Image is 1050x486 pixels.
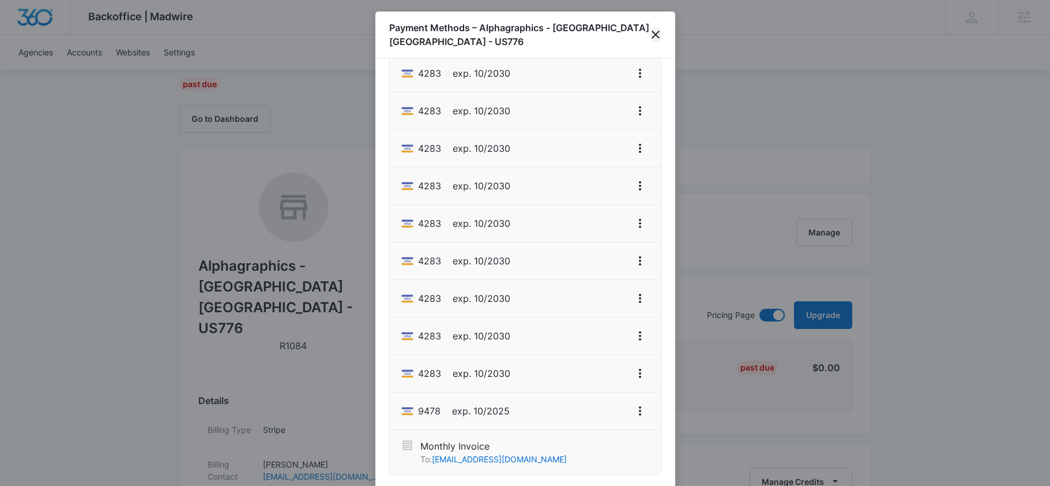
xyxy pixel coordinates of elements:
span: exp. 10/2030 [453,104,510,118]
span: exp. 10/2030 [453,179,510,193]
button: close [650,28,661,42]
span: exp. 10/2030 [453,66,510,80]
button: View More [631,102,649,120]
span: Visa ending with [418,367,441,380]
a: [EMAIL_ADDRESS][DOMAIN_NAME] [432,454,567,464]
span: exp. 10/2030 [453,141,510,155]
span: Visa ending with [418,179,441,193]
span: Visa ending with [418,291,441,305]
span: exp. 10/2030 [453,329,510,343]
span: exp. 10/2030 [453,254,510,268]
span: Visa ending with [418,329,441,343]
button: View More [631,364,649,383]
span: exp. 10/2030 [453,367,510,380]
p: Monthly Invoice [420,439,567,453]
h1: Payment Methods – Alphagraphics - [GEOGRAPHIC_DATA] [GEOGRAPHIC_DATA] - US776 [389,21,650,48]
button: View More [631,252,649,270]
span: Visa ending with [418,216,441,230]
p: To: [420,453,567,465]
button: View More [631,402,649,420]
button: View More [631,214,649,233]
button: View More [631,289,649,308]
span: Visa ending with [418,404,441,418]
span: Visa ending with [418,254,441,268]
button: View More [631,139,649,158]
span: exp. 10/2030 [453,291,510,305]
span: exp. 10/2025 [452,404,510,418]
span: Visa ending with [418,66,441,80]
button: View More [631,177,649,195]
span: Visa ending with [418,141,441,155]
button: View More [631,327,649,345]
span: Visa ending with [418,104,441,118]
span: exp. 10/2030 [453,216,510,230]
button: View More [631,64,649,83]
